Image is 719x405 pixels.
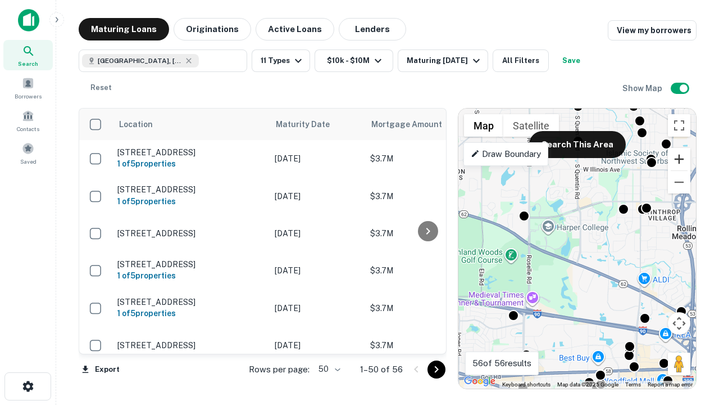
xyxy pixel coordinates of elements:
button: Show satellite imagery [503,114,559,137]
h6: 1 of 5 properties [117,157,263,170]
p: $3.7M [370,339,483,352]
h6: 1 of 5 properties [117,195,263,208]
img: capitalize-icon.png [18,9,39,31]
button: Originations [174,18,251,40]
button: Active Loans [256,18,334,40]
button: Reset [83,76,119,99]
iframe: Chat Widget [663,279,719,333]
p: [STREET_ADDRESS] [117,340,263,350]
p: $3.7M [370,152,483,165]
span: Map data ©2025 Google [557,381,618,388]
button: Toggle fullscreen view [668,114,690,137]
span: Borrowers [15,92,42,101]
p: $3.7M [370,190,483,202]
p: [STREET_ADDRESS] [117,297,263,307]
a: Search [3,40,53,70]
span: Contacts [17,124,39,133]
button: Export [79,361,122,378]
p: [DATE] [275,339,359,352]
button: Keyboard shortcuts [502,381,550,389]
p: [DATE] [275,227,359,240]
a: Saved [3,138,53,168]
a: Contacts [3,105,53,136]
p: Draw Boundary [471,147,541,161]
button: Zoom out [668,171,690,193]
p: [DATE] [275,152,359,165]
div: 50 [314,361,342,377]
p: $3.7M [370,264,483,277]
a: Report a map error [648,381,693,388]
a: Terms (opens in new tab) [625,381,641,388]
button: Drag Pegman onto the map to open Street View [668,353,690,375]
button: Zoom in [668,148,690,170]
p: [STREET_ADDRESS] [117,228,263,238]
img: Google [461,374,498,389]
p: [STREET_ADDRESS] [117,184,263,195]
div: Maturing [DATE] [407,54,483,67]
h6: 1 of 5 properties [117,307,263,319]
button: 11 Types [252,49,310,72]
button: Maturing [DATE] [398,49,488,72]
h6: Show Map [622,82,664,94]
button: Show street map [464,114,503,137]
span: Maturity Date [276,118,344,131]
th: Location [112,109,269,140]
p: [STREET_ADDRESS] [117,147,263,157]
span: Location [119,118,153,131]
span: Search [18,59,38,68]
button: Search This Area [529,131,626,158]
button: Maturing Loans [79,18,169,40]
p: 56 of 56 results [472,357,531,370]
button: All Filters [493,49,549,72]
button: $10k - $10M [315,49,393,72]
th: Mortgage Amount [365,109,488,140]
p: [DATE] [275,302,359,314]
button: Lenders [339,18,406,40]
th: Maturity Date [269,109,365,140]
p: [DATE] [275,264,359,277]
p: $3.7M [370,302,483,314]
span: Saved [20,157,37,166]
p: [DATE] [275,190,359,202]
h6: 1 of 5 properties [117,269,263,282]
button: Go to next page [427,361,445,379]
button: Save your search to get updates of matches that match your search criteria. [553,49,589,72]
p: $3.7M [370,227,483,240]
p: 1–50 of 56 [360,363,403,376]
p: [STREET_ADDRESS] [117,259,263,269]
span: Mortgage Amount [371,118,457,131]
p: Rows per page: [249,363,310,376]
span: [GEOGRAPHIC_DATA], [GEOGRAPHIC_DATA] [98,56,182,66]
a: View my borrowers [608,20,697,40]
div: 0 0 [458,109,696,389]
a: Open this area in Google Maps (opens a new window) [461,374,498,389]
a: Borrowers [3,73,53,103]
